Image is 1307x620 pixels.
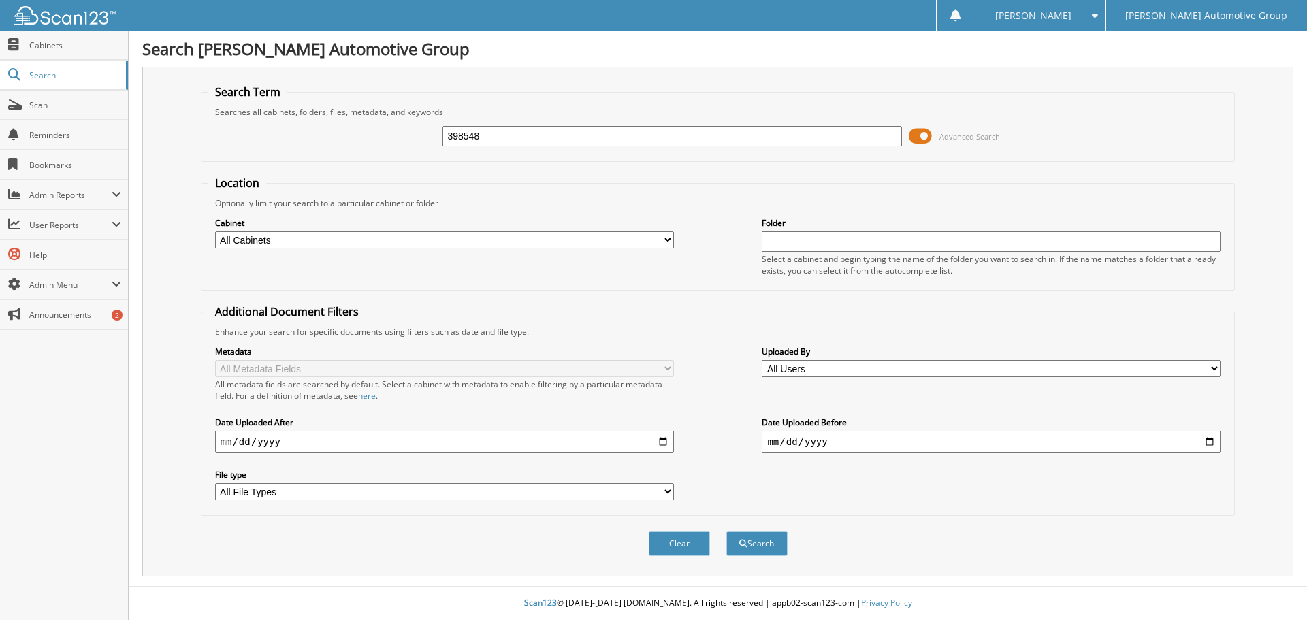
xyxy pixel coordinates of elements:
legend: Search Term [208,84,287,99]
span: User Reports [29,219,112,231]
button: Search [726,531,788,556]
label: Date Uploaded Before [762,417,1221,428]
button: Clear [649,531,710,556]
span: Scan [29,99,121,111]
label: Uploaded By [762,346,1221,357]
div: Select a cabinet and begin typing the name of the folder you want to search in. If the name match... [762,253,1221,276]
span: Admin Menu [29,279,112,291]
span: Cabinets [29,39,121,51]
a: Privacy Policy [861,597,912,608]
span: Advanced Search [939,131,1000,142]
img: scan123-logo-white.svg [14,6,116,25]
div: All metadata fields are searched by default. Select a cabinet with metadata to enable filtering b... [215,378,674,402]
input: end [762,431,1221,453]
div: © [DATE]-[DATE] [DOMAIN_NAME]. All rights reserved | appb02-scan123-com | [129,587,1307,620]
span: [PERSON_NAME] Automotive Group [1125,12,1287,20]
div: Enhance your search for specific documents using filters such as date and file type. [208,326,1228,338]
label: Cabinet [215,217,674,229]
span: Scan123 [524,597,557,608]
span: Search [29,69,119,81]
div: Optionally limit your search to a particular cabinet or folder [208,197,1228,209]
span: Announcements [29,309,121,321]
span: Admin Reports [29,189,112,201]
div: 2 [112,310,123,321]
label: Metadata [215,346,674,357]
label: File type [215,469,674,480]
span: Bookmarks [29,159,121,171]
input: start [215,431,674,453]
h1: Search [PERSON_NAME] Automotive Group [142,37,1293,60]
label: Folder [762,217,1221,229]
span: [PERSON_NAME] [995,12,1071,20]
a: here [358,390,376,402]
label: Date Uploaded After [215,417,674,428]
span: Help [29,249,121,261]
legend: Location [208,176,266,191]
legend: Additional Document Filters [208,304,366,319]
span: Reminders [29,129,121,141]
div: Searches all cabinets, folders, files, metadata, and keywords [208,106,1228,118]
